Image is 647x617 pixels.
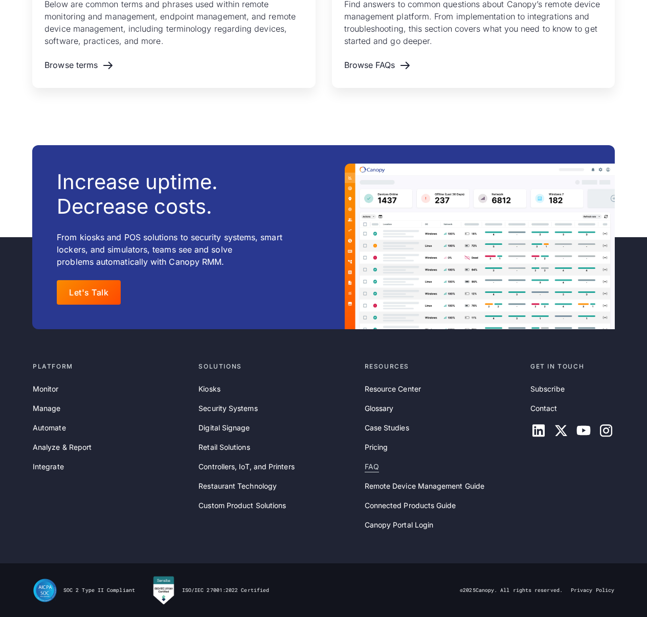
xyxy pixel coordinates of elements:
a: Integrate [33,461,64,472]
p: From kiosks and POS solutions to security systems, smart lockers, and simulators, teams see and s... [57,231,299,268]
img: SOC II Type II Compliance Certification for Canopy Remote Device Management [33,578,57,603]
a: FAQ [365,461,379,472]
a: Glossary [365,403,394,414]
div: Browse terms [44,60,98,70]
a: Resource Center [365,383,421,395]
div: ISO/IEC 27001:2022 Certified [182,587,269,594]
a: Kiosks [198,383,220,395]
div: SOC 2 Type II Compliant [63,587,135,594]
a: Automate [33,422,66,433]
a: Contact [530,403,557,414]
a: Analyze & Report [33,442,92,453]
a: Let's Talk [57,280,121,305]
div: Browse FAQs [344,60,395,70]
a: Remote Device Management Guide [365,481,484,492]
div: Platform [33,362,190,371]
div: Get in touch [530,362,614,371]
div: © Canopy. All rights reserved. [460,587,563,594]
img: A Canopy dashboard example [345,164,615,329]
a: Privacy Policy [571,587,614,594]
div: Resources [365,362,522,371]
a: Connected Products Guide [365,500,456,511]
a: Controllers, IoT, and Printers [198,461,294,472]
div: Solutions [198,362,356,371]
a: Canopy Portal Login [365,519,434,531]
a: Restaurant Technology [198,481,277,492]
a: Manage [33,403,60,414]
a: Digital Signage [198,422,250,433]
a: Retail Solutions [198,442,250,453]
a: Subscribe [530,383,565,395]
a: Pricing [365,442,388,453]
a: Case Studies [365,422,409,433]
a: Security Systems [198,403,257,414]
img: Canopy RMM is Sensiba Certified for ISO/IEC [151,576,176,605]
span: 2025 [463,587,475,593]
a: Custom Product Solutions [198,500,286,511]
a: Monitor [33,383,59,395]
h3: Increase uptime. Decrease costs. [57,170,218,219]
